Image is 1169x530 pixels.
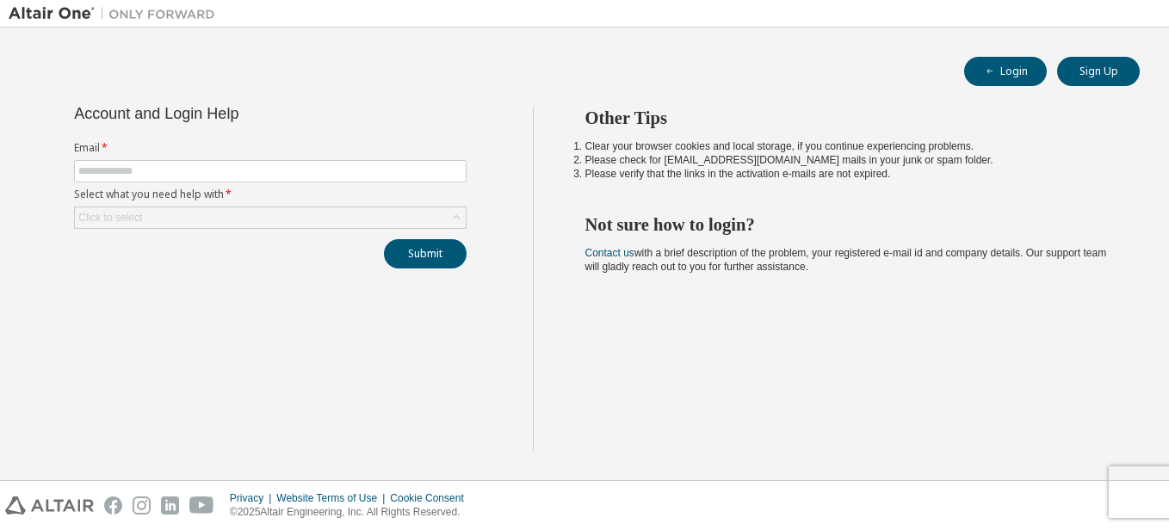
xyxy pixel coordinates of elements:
div: Privacy [230,491,276,505]
h2: Not sure how to login? [585,213,1110,236]
button: Sign Up [1057,57,1140,86]
button: Submit [384,239,467,268]
li: Please verify that the links in the activation e-mails are not expired. [585,167,1110,181]
div: Account and Login Help [74,107,388,120]
a: Contact us [585,247,634,259]
img: instagram.svg [133,496,151,515]
li: Please check for [EMAIL_ADDRESS][DOMAIN_NAME] mails in your junk or spam folder. [585,153,1110,167]
label: Email [74,141,467,155]
div: Click to select [78,211,142,225]
img: altair_logo.svg [5,496,94,515]
p: © 2025 Altair Engineering, Inc. All Rights Reserved. [230,505,474,520]
li: Clear your browser cookies and local storage, if you continue experiencing problems. [585,139,1110,153]
div: Click to select [75,207,466,228]
div: Cookie Consent [390,491,473,505]
img: Altair One [9,5,224,22]
img: linkedin.svg [161,496,179,515]
div: Website Terms of Use [276,491,390,505]
label: Select what you need help with [74,188,467,201]
img: youtube.svg [189,496,214,515]
img: facebook.svg [104,496,122,515]
button: Login [964,57,1047,86]
span: with a brief description of the problem, your registered e-mail id and company details. Our suppo... [585,247,1107,273]
h2: Other Tips [585,107,1110,129]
